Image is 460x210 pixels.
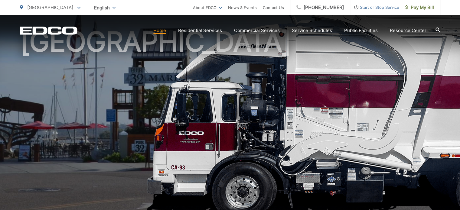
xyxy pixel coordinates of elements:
[292,27,332,34] a: Service Schedules
[90,2,120,13] span: English
[344,27,378,34] a: Public Facilities
[153,27,166,34] a: Home
[234,27,280,34] a: Commercial Services
[263,4,284,11] a: Contact Us
[20,26,77,35] a: EDCD logo. Return to the homepage.
[193,4,222,11] a: About EDCO
[390,27,426,34] a: Resource Center
[27,5,73,10] span: [GEOGRAPHIC_DATA]
[405,4,434,11] span: Pay My Bill
[228,4,257,11] a: News & Events
[178,27,222,34] a: Residential Services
